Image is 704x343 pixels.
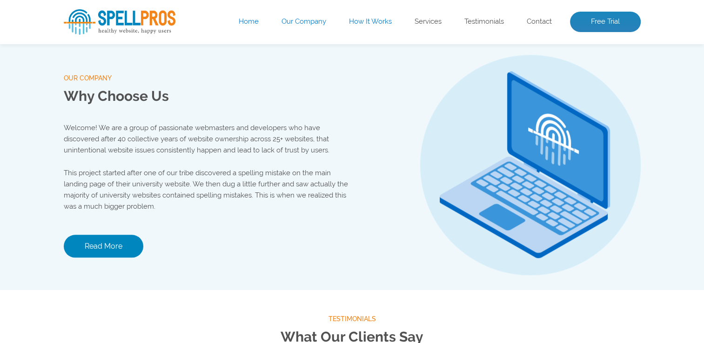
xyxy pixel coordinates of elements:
p: This project started after one of our tribe discovered a spelling mistake on the main landing pag... [64,167,352,212]
a: Testimonials [464,17,504,26]
img: SpellPros [64,9,175,35]
img: Free Webiste Analysis [412,53,598,62]
a: How It Works [349,17,392,26]
a: Services [415,17,442,26]
span: Free [64,38,122,70]
p: Enter your website’s URL to see spelling mistakes, broken links and more [64,79,396,109]
h2: Why Choose Us [64,84,352,109]
a: Home [239,17,259,26]
span: our company [64,73,352,84]
a: Free Trial [570,12,641,32]
a: Our Company [282,17,326,26]
img: Free Webiste Analysis [410,30,641,188]
p: Welcome! We are a group of passionate webmasters and developers who have discovered after 40 coll... [64,122,352,156]
input: Enter Your URL [64,116,320,141]
button: Scan Website [64,151,147,174]
a: Read More [64,235,143,257]
h1: Website Analysis [64,38,396,70]
a: Contact [527,17,552,26]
